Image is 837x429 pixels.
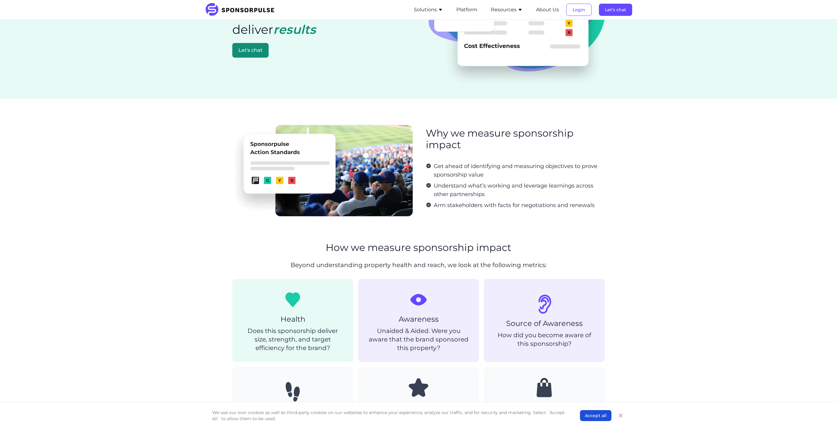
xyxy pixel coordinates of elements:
[279,261,558,269] p: Beyond understanding property health and reach, we look at the following metrics:
[426,163,431,169] img: bullet
[616,411,625,420] button: Close
[212,409,568,422] p: We use our own cookies as well as third-party cookies on our websites to enhance your experience,...
[494,331,595,348] p: How did you become aware of this sponsorship?
[426,183,431,188] img: bullet
[536,6,559,13] button: About Us
[232,43,414,58] a: Let's chat
[494,319,595,328] p: Source of Awareness
[426,202,431,208] img: bullet
[580,410,611,421] button: Accept all
[566,4,592,16] button: Login
[434,181,602,198] span: Understand what’s working and leverage learnings across other partnerships
[368,327,469,352] p: Unaided & Aided. Were you aware that the brand sponsored this property?
[536,7,559,13] a: About Us
[434,201,595,209] span: Arm stakeholders with facts for negotiations and renewals
[368,314,469,324] p: Awareness
[456,6,477,13] button: Platform
[205,3,279,16] img: SponsorPulse
[566,7,592,13] a: Login
[806,400,837,429] iframe: Chat Widget
[273,22,316,37] span: results
[232,43,269,58] button: Let's chat
[426,127,602,151] h2: Why we measure sponsorship impact
[599,7,632,13] a: Let's chat
[279,242,558,253] h2: How we measure sponsorship impact
[434,162,602,179] span: Get ahead of identifying and measuring objectives to prove sponsorship value
[414,6,443,13] button: Solutions
[491,6,523,13] button: Resources
[599,4,632,16] button: Let's chat
[242,314,343,324] p: Health
[242,327,343,352] p: Does this sponsorship deliver size, strength, and target efficiency for the brand?
[456,7,477,13] a: Platform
